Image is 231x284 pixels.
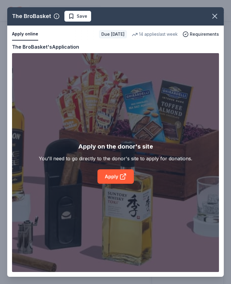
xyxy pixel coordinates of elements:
[78,142,153,151] div: Apply on the donor's site
[183,31,219,38] button: Requirements
[64,11,91,22] button: Save
[39,155,192,162] div: You'll need to go directly to the donor's site to apply for donations.
[132,31,178,38] div: 14 applies last week
[99,30,127,38] div: Due [DATE]
[77,13,87,20] span: Save
[12,28,38,41] button: Apply online
[12,11,51,21] div: The BroBasket
[190,31,219,38] span: Requirements
[12,43,79,51] div: The BroBasket's Application
[97,169,134,184] a: Apply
